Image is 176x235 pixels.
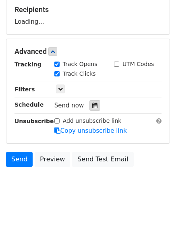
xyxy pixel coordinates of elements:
label: Track Opens [63,60,97,68]
label: Add unsubscribe link [63,117,122,125]
strong: Unsubscribe [14,118,54,124]
label: UTM Codes [122,60,154,68]
span: Send now [54,102,84,109]
a: Copy unsubscribe link [54,127,127,134]
div: Loading... [14,5,162,26]
strong: Schedule [14,101,43,108]
label: Track Clicks [63,70,96,78]
h5: Advanced [14,47,162,56]
strong: Tracking [14,61,41,68]
a: Send Test Email [72,152,133,167]
a: Preview [35,152,70,167]
h5: Recipients [14,5,162,14]
a: Send [6,152,33,167]
strong: Filters [14,86,35,93]
iframe: Chat Widget [136,196,176,235]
